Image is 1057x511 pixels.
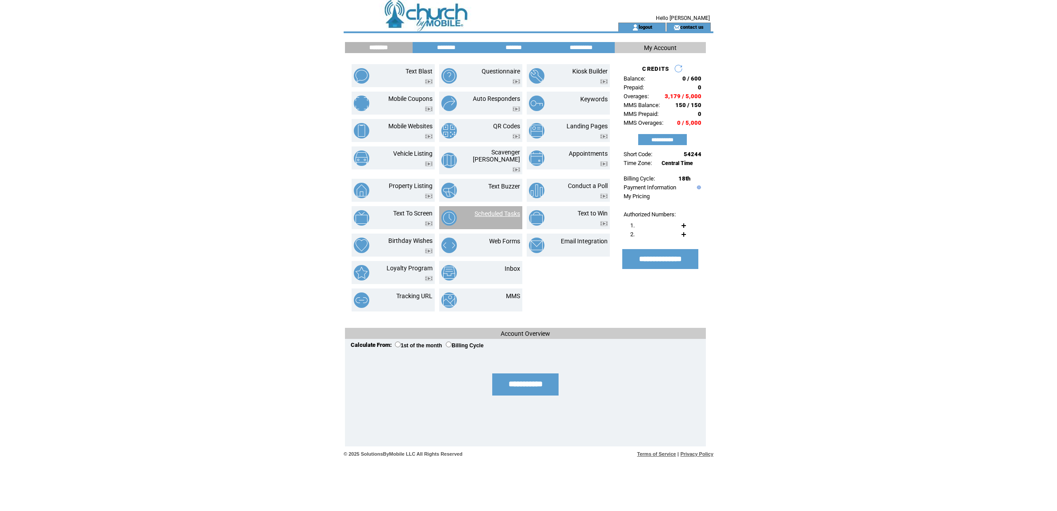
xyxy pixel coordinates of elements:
span: 18th [678,175,690,182]
img: video.png [600,194,608,199]
img: video.png [600,161,608,166]
a: Loyalty Program [387,265,433,272]
img: inbox.png [441,265,457,280]
a: Text to Win [578,210,608,217]
img: vehicle-listing.png [354,150,369,166]
label: 1st of the month [395,342,442,349]
a: Auto Responders [473,95,520,102]
span: Time Zone: [624,160,652,166]
span: Calculate From: [351,342,392,348]
img: video.png [425,79,433,84]
img: kiosk-builder.png [529,68,544,84]
img: keywords.png [529,96,544,111]
span: Hello [PERSON_NAME] [656,15,710,21]
span: CREDITS [642,65,669,72]
a: contact us [680,24,704,30]
span: 0 / 600 [682,75,701,82]
a: Kiosk Builder [572,68,608,75]
img: auto-responders.png [441,96,457,111]
img: text-buzzer.png [441,183,457,198]
a: Web Forms [489,238,520,245]
input: 1st of the month [395,342,401,347]
img: text-blast.png [354,68,369,84]
img: video.png [513,107,520,111]
span: 0 / 5,000 [677,119,701,126]
img: text-to-win.png [529,210,544,226]
img: tracking-url.png [354,292,369,308]
img: scavenger-hunt.png [441,153,457,168]
a: logout [639,24,652,30]
img: video.png [425,276,433,281]
img: web-forms.png [441,238,457,253]
img: contact_us_icon.gif [674,24,680,31]
a: Landing Pages [567,123,608,130]
a: Inbox [505,265,520,272]
a: Keywords [580,96,608,103]
a: Privacy Policy [680,451,713,457]
span: Authorized Numbers: [624,211,676,218]
img: account_icon.gif [632,24,639,31]
img: video.png [425,249,433,254]
img: loyalty-program.png [354,265,369,280]
span: Central Time [662,160,693,166]
a: Text To Screen [393,210,433,217]
a: QR Codes [493,123,520,130]
span: 0 [698,111,701,117]
img: video.png [425,221,433,226]
img: video.png [425,161,433,166]
img: video.png [600,134,608,139]
img: questionnaire.png [441,68,457,84]
span: Prepaid: [624,84,644,91]
img: video.png [513,79,520,84]
span: My Account [644,44,677,51]
img: conduct-a-poll.png [529,183,544,198]
img: text-to-screen.png [354,210,369,226]
a: MMS [506,292,520,300]
a: Conduct a Poll [568,182,608,189]
span: Billing Cycle: [624,175,655,182]
label: Billing Cycle [446,342,483,349]
img: mms.png [441,292,457,308]
span: | [678,451,679,457]
span: Balance: [624,75,645,82]
a: Terms of Service [637,451,676,457]
img: video.png [600,79,608,84]
span: MMS Balance: [624,102,660,108]
a: Payment Information [624,184,676,191]
span: MMS Overages: [624,119,663,126]
span: 1. [630,222,635,229]
img: mobile-websites.png [354,123,369,138]
img: help.gif [695,185,701,189]
img: video.png [425,107,433,111]
img: email-integration.png [529,238,544,253]
span: 3,179 / 5,000 [665,93,701,100]
span: MMS Prepaid: [624,111,659,117]
img: video.png [600,221,608,226]
span: © 2025 SolutionsByMobile LLC All Rights Reserved [344,451,463,457]
img: birthday-wishes.png [354,238,369,253]
span: 2. [630,231,635,238]
a: Birthday Wishes [388,237,433,244]
a: My Pricing [624,193,650,200]
a: Scheduled Tasks [475,210,520,217]
span: 0 [698,84,701,91]
img: video.png [513,167,520,172]
span: 54244 [684,151,701,158]
img: video.png [425,134,433,139]
img: landing-pages.png [529,123,544,138]
a: Mobile Websites [388,123,433,130]
a: Text Blast [406,68,433,75]
a: Mobile Coupons [388,95,433,102]
img: appointments.png [529,150,544,166]
img: video.png [425,194,433,199]
input: Billing Cycle [446,342,452,347]
a: Appointments [569,150,608,157]
a: Text Buzzer [488,183,520,190]
span: Overages: [624,93,649,100]
a: Scavenger [PERSON_NAME] [473,149,520,163]
a: Property Listing [389,182,433,189]
img: mobile-coupons.png [354,96,369,111]
a: Tracking URL [396,292,433,300]
span: Short Code: [624,151,652,158]
img: qr-codes.png [441,123,457,138]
